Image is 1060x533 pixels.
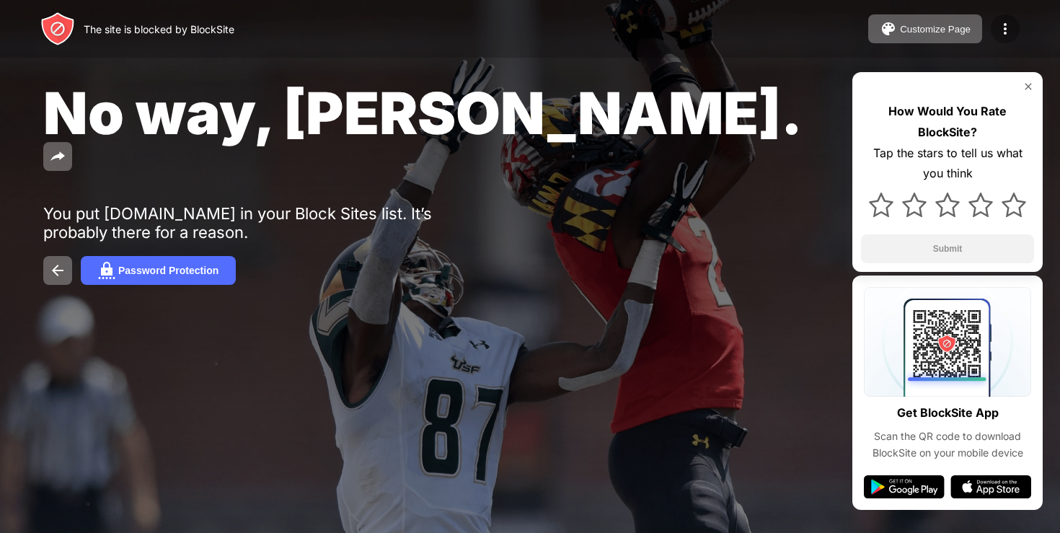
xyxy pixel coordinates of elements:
[950,475,1031,498] img: app-store.svg
[869,193,893,217] img: star.svg
[98,262,115,279] img: password.svg
[880,20,897,38] img: pallet.svg
[997,20,1014,38] img: menu-icon.svg
[1023,81,1034,92] img: rate-us-close.svg
[902,193,927,217] img: star.svg
[864,475,945,498] img: google-play.svg
[49,262,66,279] img: back.svg
[861,101,1034,143] div: How Would You Rate BlockSite?
[43,204,489,242] div: You put [DOMAIN_NAME] in your Block Sites list. It’s probably there for a reason.
[81,256,236,285] button: Password Protection
[49,148,66,165] img: share.svg
[40,12,75,46] img: header-logo.svg
[43,78,803,148] span: No way, [PERSON_NAME].
[900,24,971,35] div: Customize Page
[861,143,1034,185] div: Tap the stars to tell us what you think
[84,23,234,35] div: The site is blocked by BlockSite
[861,234,1034,263] button: Submit
[897,402,999,423] div: Get BlockSite App
[864,428,1031,461] div: Scan the QR code to download BlockSite on your mobile device
[868,14,982,43] button: Customize Page
[118,265,218,276] div: Password Protection
[935,193,960,217] img: star.svg
[968,193,993,217] img: star.svg
[1002,193,1026,217] img: star.svg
